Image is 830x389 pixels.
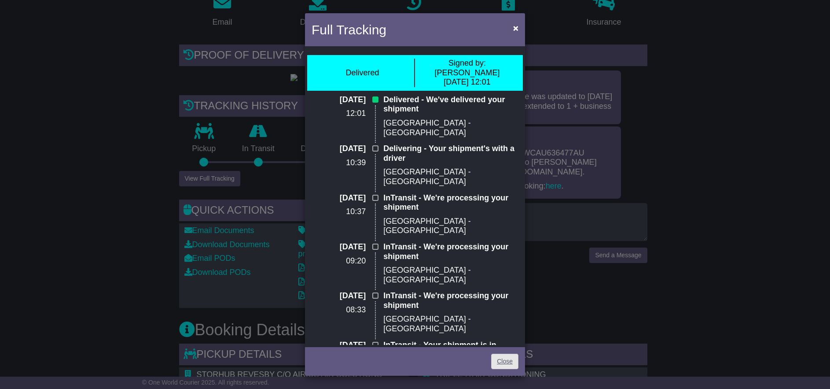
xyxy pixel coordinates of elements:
button: Close [509,19,523,37]
span: Signed by: [448,59,486,67]
p: [DATE] [312,242,366,252]
p: 10:37 [312,207,366,217]
p: [GEOGRAPHIC_DATA] - [GEOGRAPHIC_DATA] [383,217,518,236]
p: [DATE] [312,95,366,105]
p: Delivered - We've delivered your shipment [383,95,518,114]
p: [GEOGRAPHIC_DATA] - [GEOGRAPHIC_DATA] [383,266,518,285]
p: InTransit - We're processing your shipment [383,193,518,212]
p: 08:33 [312,305,366,315]
p: Delivering - Your shipment's with a driver [383,144,518,163]
span: × [513,23,518,33]
p: [GEOGRAPHIC_DATA] - [GEOGRAPHIC_DATA] [383,119,518,137]
h4: Full Tracking [312,20,386,40]
a: Close [491,354,518,369]
p: [DATE] [312,341,366,350]
p: [GEOGRAPHIC_DATA] - [GEOGRAPHIC_DATA] [383,167,518,186]
p: [DATE] [312,193,366,203]
p: InTransit - We're processing your shipment [383,242,518,261]
p: [GEOGRAPHIC_DATA] - [GEOGRAPHIC_DATA] [383,315,518,333]
p: [DATE] [312,291,366,301]
div: [PERSON_NAME] [DATE] 12:01 [419,59,515,87]
div: Delivered [345,68,379,78]
p: [DATE] [312,144,366,154]
p: InTransit - We're processing your shipment [383,291,518,310]
p: 12:01 [312,109,366,119]
p: InTransit - Your shipment is in transit [383,341,518,359]
p: 10:39 [312,158,366,168]
p: 09:20 [312,256,366,266]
